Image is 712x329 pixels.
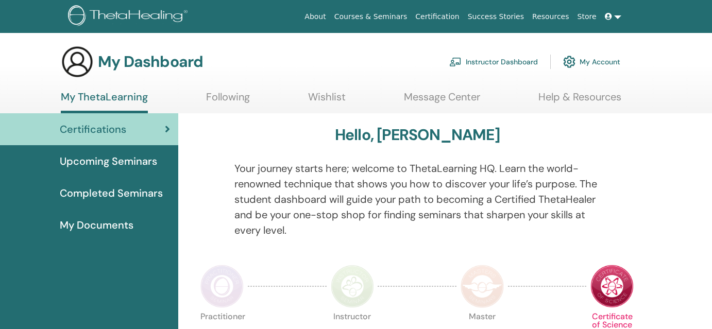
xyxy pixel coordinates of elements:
a: Message Center [404,91,480,111]
p: Your journey starts here; welcome to ThetaLearning HQ. Learn the world-renowned technique that sh... [234,161,600,238]
a: Store [573,7,601,26]
a: Instructor Dashboard [449,50,538,73]
a: Wishlist [308,91,346,111]
a: My Account [563,50,620,73]
h3: My Dashboard [98,53,203,71]
img: Master [461,265,504,308]
img: Practitioner [200,265,244,308]
img: Certificate of Science [590,265,634,308]
a: Resources [528,7,573,26]
span: My Documents [60,217,133,233]
span: Upcoming Seminars [60,153,157,169]
a: Courses & Seminars [330,7,412,26]
a: Success Stories [464,7,528,26]
a: My ThetaLearning [61,91,148,113]
a: Following [206,91,250,111]
img: generic-user-icon.jpg [61,45,94,78]
a: About [300,7,330,26]
img: Instructor [331,265,374,308]
a: Help & Resources [538,91,621,111]
h3: Hello, [PERSON_NAME] [335,126,500,144]
img: chalkboard-teacher.svg [449,57,462,66]
span: Certifications [60,122,126,137]
img: logo.png [68,5,191,28]
a: Certification [411,7,463,26]
span: Completed Seminars [60,185,163,201]
img: cog.svg [563,53,575,71]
